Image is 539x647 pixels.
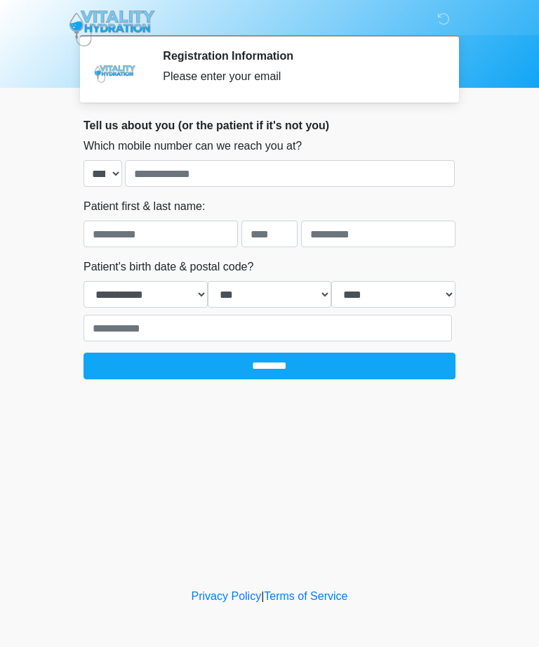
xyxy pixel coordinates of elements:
[94,49,136,91] img: Agent Avatar
[264,590,347,602] a: Terms of Service
[84,198,205,215] label: Patient first & last name:
[261,590,264,602] a: |
[69,11,155,46] img: Vitality Hydration Logo
[84,138,302,155] label: Which mobile number can we reach you at?
[84,119,455,132] h2: Tell us about you (or the patient if it's not you)
[192,590,262,602] a: Privacy Policy
[163,68,434,85] div: Please enter your email
[84,259,253,275] label: Patient's birth date & postal code?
